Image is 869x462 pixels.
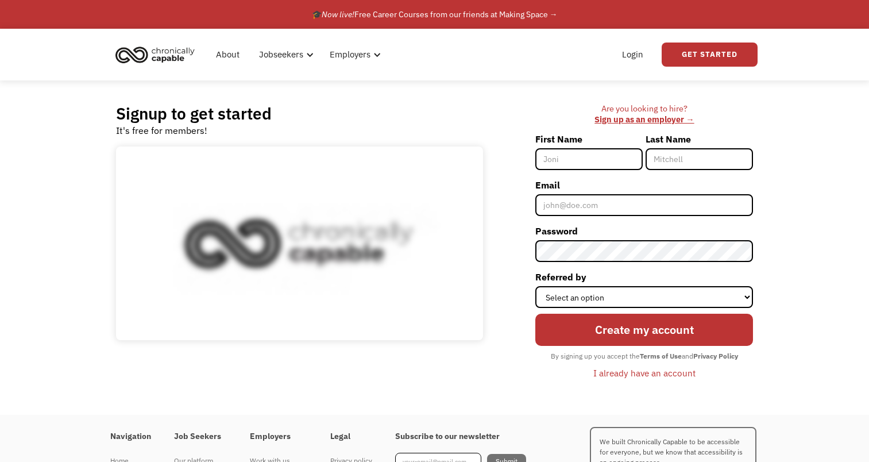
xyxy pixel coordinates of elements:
div: Employers [323,36,384,73]
input: Create my account [535,314,753,346]
h4: Employers [250,432,307,442]
label: Referred by [535,268,753,286]
div: 🎓 Free Career Courses from our friends at Making Space → [312,7,558,21]
form: Member-Signup-Form [535,130,753,383]
label: First Name [535,130,643,148]
label: Email [535,176,753,194]
div: It's free for members! [116,124,207,137]
a: Sign up as an employer → [594,114,694,125]
div: Jobseekers [259,48,303,61]
a: Login [615,36,650,73]
h4: Job Seekers [174,432,227,442]
div: I already have an account [593,366,696,380]
a: Get Started [662,43,758,67]
em: Now live! [322,9,354,20]
input: Mitchell [646,148,753,170]
div: By signing up you accept the and [545,349,744,364]
h4: Subscribe to our newsletter [395,432,526,442]
h4: Navigation [110,432,151,442]
img: Chronically Capable logo [112,42,198,67]
strong: Privacy Policy [693,352,738,360]
div: Are you looking to hire? ‍ [535,103,753,125]
h2: Signup to get started [116,103,272,124]
h4: Legal [330,432,372,442]
a: home [112,42,203,67]
div: Employers [330,48,370,61]
strong: Terms of Use [640,352,682,360]
a: I already have an account [585,363,704,383]
label: Password [535,222,753,240]
div: Jobseekers [252,36,317,73]
a: About [209,36,246,73]
label: Last Name [646,130,753,148]
input: john@doe.com [535,194,753,216]
input: Joni [535,148,643,170]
